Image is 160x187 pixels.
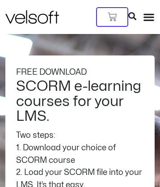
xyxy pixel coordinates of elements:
img: Velsoft Training Materials [5,10,59,24]
div: FREE DOWNLOAD [16,66,144,79]
div: Menu Toggle [143,11,155,23]
h2: SCORM e-learning courses for your LMS. [16,79,144,124]
div: 1. Download your choice of SCORM course [16,142,144,167]
div: Two steps: [16,129,144,142]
